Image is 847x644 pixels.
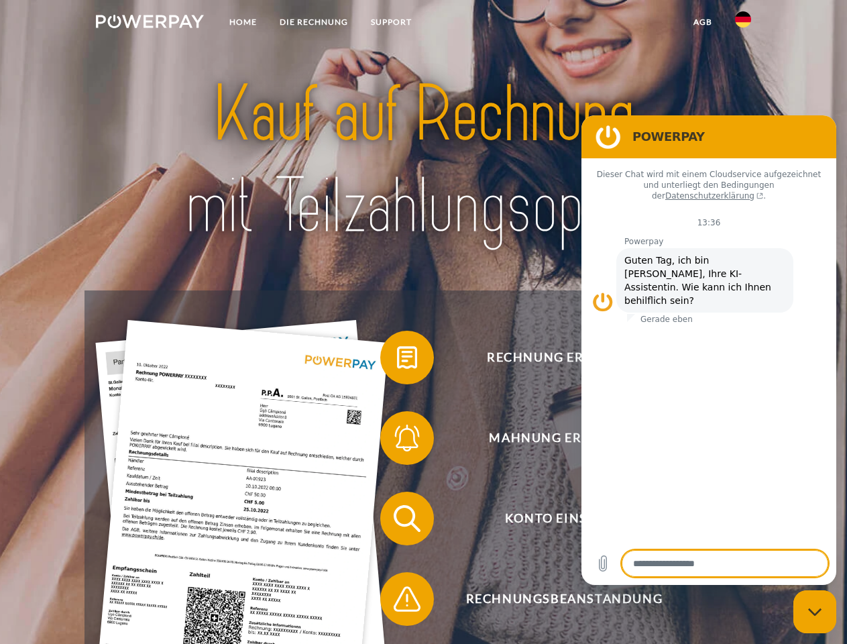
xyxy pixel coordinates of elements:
a: agb [682,10,724,34]
a: SUPPORT [359,10,423,34]
span: Mahnung erhalten? [400,411,728,465]
img: title-powerpay_de.svg [128,64,719,257]
img: qb_bill.svg [390,341,424,374]
img: logo-powerpay-white.svg [96,15,204,28]
a: Home [218,10,268,34]
span: Rechnung erhalten? [400,331,728,384]
span: Konto einsehen [400,492,728,545]
button: Rechnungsbeanstandung [380,572,729,626]
span: Rechnungsbeanstandung [400,572,728,626]
img: qb_warning.svg [390,582,424,616]
iframe: Schaltfläche zum Öffnen des Messaging-Fensters; Konversation läuft [793,590,836,633]
img: qb_search.svg [390,502,424,535]
iframe: Messaging-Fenster [581,115,836,585]
a: DIE RECHNUNG [268,10,359,34]
img: qb_bell.svg [390,421,424,455]
button: Mahnung erhalten? [380,411,729,465]
img: de [735,11,751,28]
button: Rechnung erhalten? [380,331,729,384]
button: Konto einsehen [380,492,729,545]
